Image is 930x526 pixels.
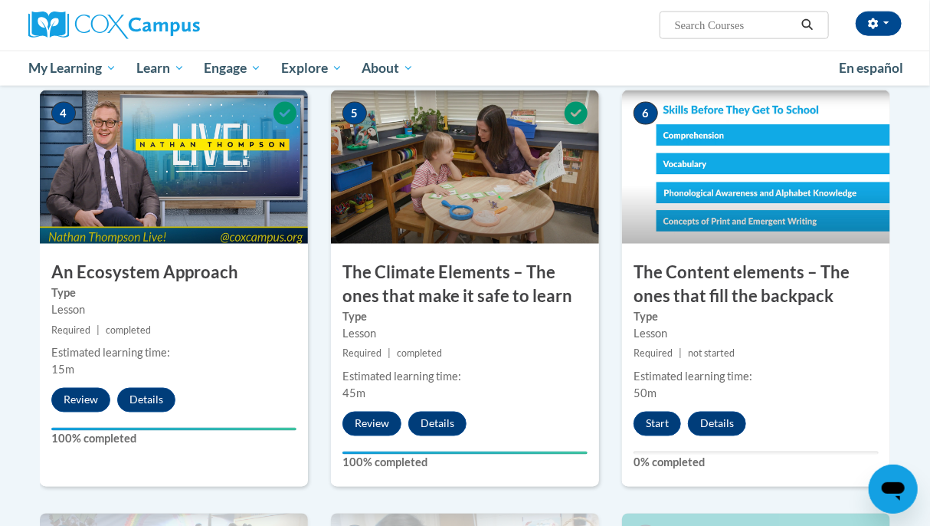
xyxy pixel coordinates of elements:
label: Type [51,284,296,301]
button: Review [51,388,110,413]
label: Type [342,308,588,325]
button: Details [408,412,467,436]
span: En español [839,60,903,76]
span: 6 [634,102,658,125]
button: Details [688,412,746,436]
span: | [97,324,100,336]
a: Cox Campus [28,12,304,39]
button: Search [796,16,819,35]
a: Engage [194,51,271,86]
span: Required [51,324,90,336]
button: Start [634,412,681,436]
span: 45m [342,387,365,400]
span: Learn [136,59,185,77]
label: 100% completed [342,455,588,472]
a: My Learning [18,51,126,86]
img: Course Image [331,90,599,244]
button: Account Settings [856,12,902,36]
a: En español [829,52,913,84]
div: Lesson [342,325,588,342]
h3: The Climate Elements – The ones that make it safe to learn [331,261,599,308]
span: Required [342,348,381,360]
span: | [388,348,391,360]
span: Explore [281,59,342,77]
span: Engage [204,59,261,77]
div: Your progress [342,452,588,455]
span: My Learning [28,59,116,77]
span: 4 [51,102,76,125]
div: Main menu [17,51,913,86]
div: Estimated learning time: [342,369,588,386]
span: 50m [634,387,657,400]
span: | [679,348,682,360]
div: Estimated learning time: [634,369,879,386]
div: Estimated learning time: [51,345,296,362]
iframe: Button to launch messaging window [869,465,918,514]
img: Course Image [622,90,890,244]
span: About [362,59,414,77]
div: Your progress [51,428,296,431]
input: Search Courses [673,16,796,35]
span: completed [397,348,442,360]
label: 100% completed [51,431,296,448]
h3: The Content elements – The ones that fill the backpack [622,261,890,308]
button: Review [342,412,401,436]
img: Cox Campus [28,12,200,39]
h3: An Ecosystem Approach [40,261,308,284]
div: Lesson [51,301,296,318]
a: Learn [126,51,195,86]
img: Course Image [40,90,308,244]
span: 15m [51,363,74,376]
span: Required [634,348,673,360]
label: Type [634,308,879,325]
label: 0% completed [634,455,879,472]
span: not started [688,348,735,360]
span: completed [106,324,151,336]
span: 5 [342,102,367,125]
button: Details [117,388,175,413]
a: Explore [271,51,352,86]
a: About [352,51,424,86]
div: Lesson [634,325,879,342]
